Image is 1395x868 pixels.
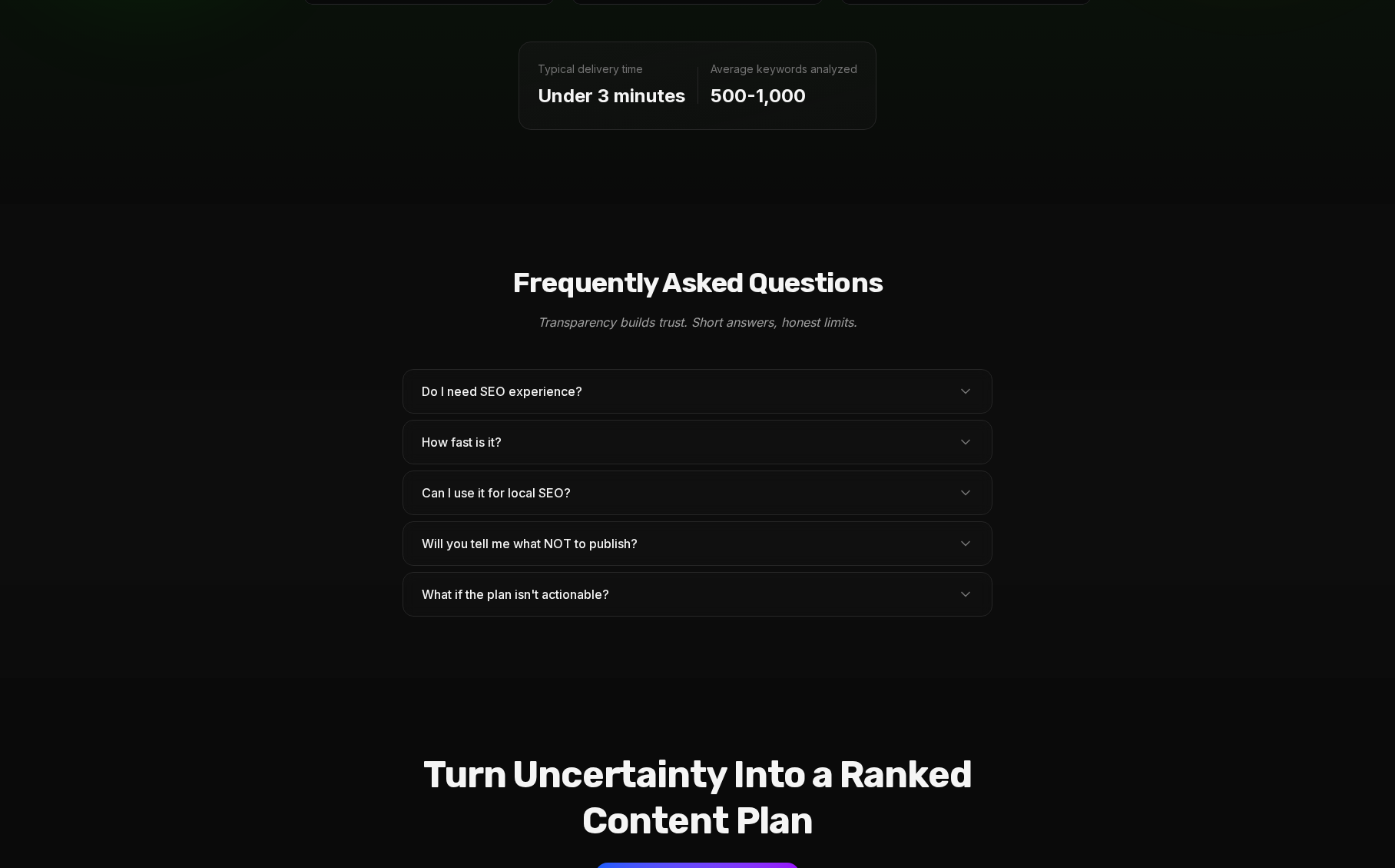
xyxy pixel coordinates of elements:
div: Domain Overview [58,98,138,108]
span: Will you tell me what NOT to publish? [422,534,650,553]
span: What if the plan isn't actionable? [422,585,621,604]
img: logo_orange.svg [25,25,37,37]
img: tab_keywords_by_traffic_grey.svg [153,97,165,109]
em: Transparency builds trust. Short answers, honest limits. [538,314,857,330]
button: Do I need SEO experience? [403,370,992,413]
button: Can I use it for local SEO? [403,471,992,514]
span: Do I need SEO experience? [422,382,595,401]
p: Under 3 minutes [538,81,685,111]
button: What if the plan isn't actionable? [403,573,992,616]
p: Typical delivery time [538,61,685,78]
span: How fast is it? [422,433,514,451]
p: Average keywords analyzed [711,61,857,78]
img: website_grey.svg [25,40,37,52]
img: tab_domain_overview_orange.svg [41,97,54,109]
h2: Frequently Asked Questions [403,265,992,300]
button: How fast is it? [403,421,992,464]
button: Will you tell me what NOT to publish? [403,522,992,565]
h2: Turn Uncertainty Into a Ranked Content Plan [353,752,1042,844]
p: 500-1,000 [711,81,857,111]
div: Domain: [DOMAIN_NAME] [40,40,169,52]
span: Can I use it for local SEO? [422,484,583,502]
div: v 4.0.25 [43,25,75,37]
div: Keywords by Traffic [170,98,259,108]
